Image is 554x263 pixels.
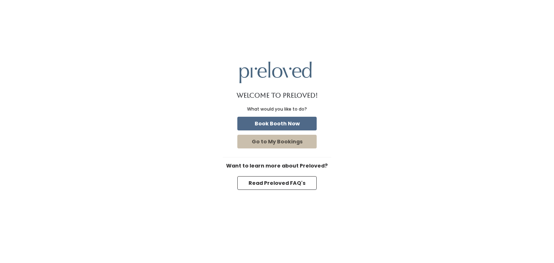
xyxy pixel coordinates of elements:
[237,92,318,99] h1: Welcome to Preloved!
[236,133,318,150] a: Go to My Bookings
[237,117,317,130] button: Book Booth Now
[239,62,312,83] img: preloved logo
[237,176,317,190] button: Read Preloved FAQ's
[237,135,317,148] button: Go to My Bookings
[223,163,331,169] h6: Want to learn more about Preloved?
[247,106,307,112] div: What would you like to do?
